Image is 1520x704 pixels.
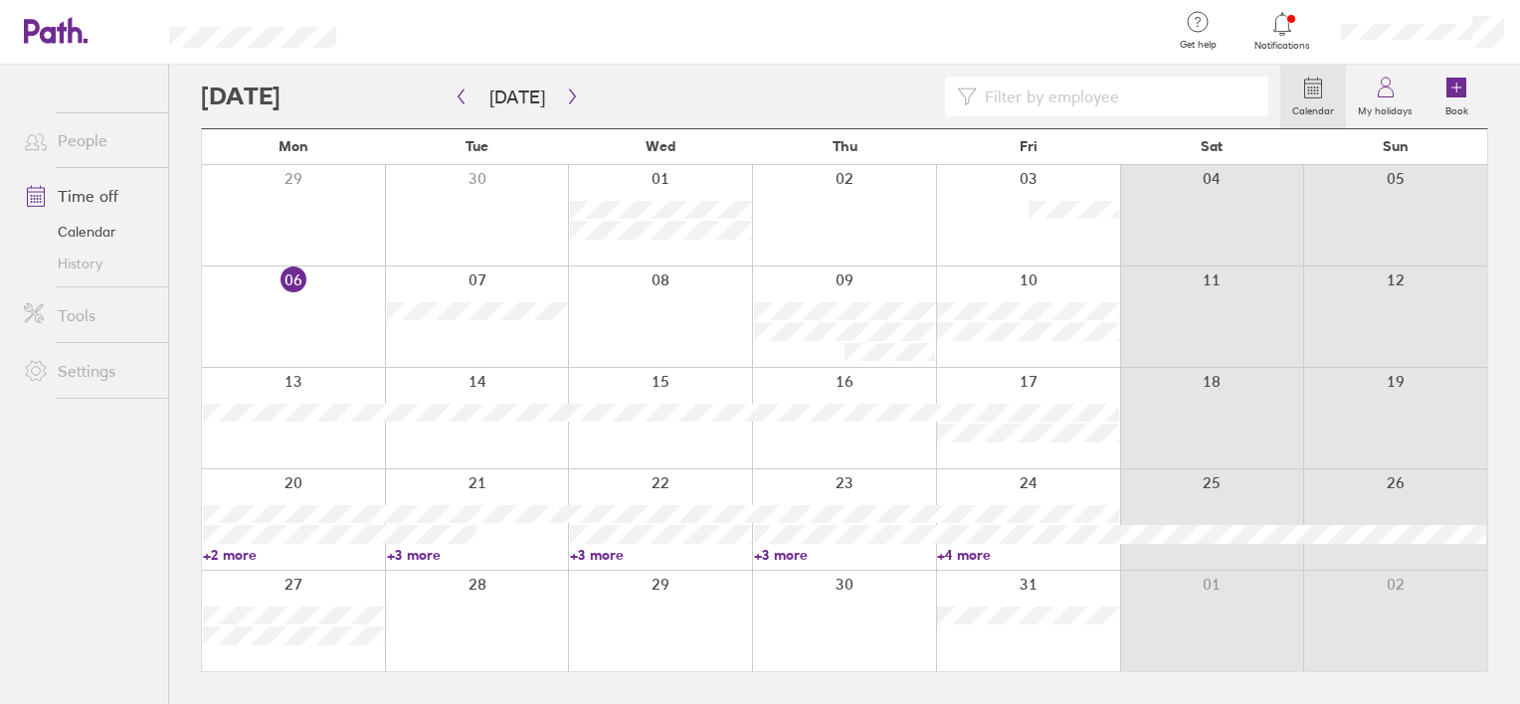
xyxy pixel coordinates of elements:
[1280,99,1346,117] label: Calendar
[8,351,168,391] a: Settings
[1433,99,1480,117] label: Book
[1280,65,1346,128] a: Calendar
[8,216,168,248] a: Calendar
[1020,138,1038,154] span: Fri
[8,176,168,216] a: Time off
[387,546,569,564] a: +3 more
[279,138,308,154] span: Mon
[1250,10,1315,52] a: Notifications
[754,546,936,564] a: +3 more
[474,81,561,113] button: [DATE]
[1383,138,1409,154] span: Sun
[203,546,385,564] a: +2 more
[8,295,168,335] a: Tools
[1250,40,1315,52] span: Notifications
[1201,138,1223,154] span: Sat
[8,120,168,160] a: People
[570,546,752,564] a: +3 more
[466,138,488,154] span: Tue
[1425,65,1488,128] a: Book
[977,78,1257,115] input: Filter by employee
[937,546,1119,564] a: +4 more
[833,138,857,154] span: Thu
[8,248,168,279] a: History
[1346,99,1425,117] label: My holidays
[1166,39,1231,51] span: Get help
[646,138,675,154] span: Wed
[1346,65,1425,128] a: My holidays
